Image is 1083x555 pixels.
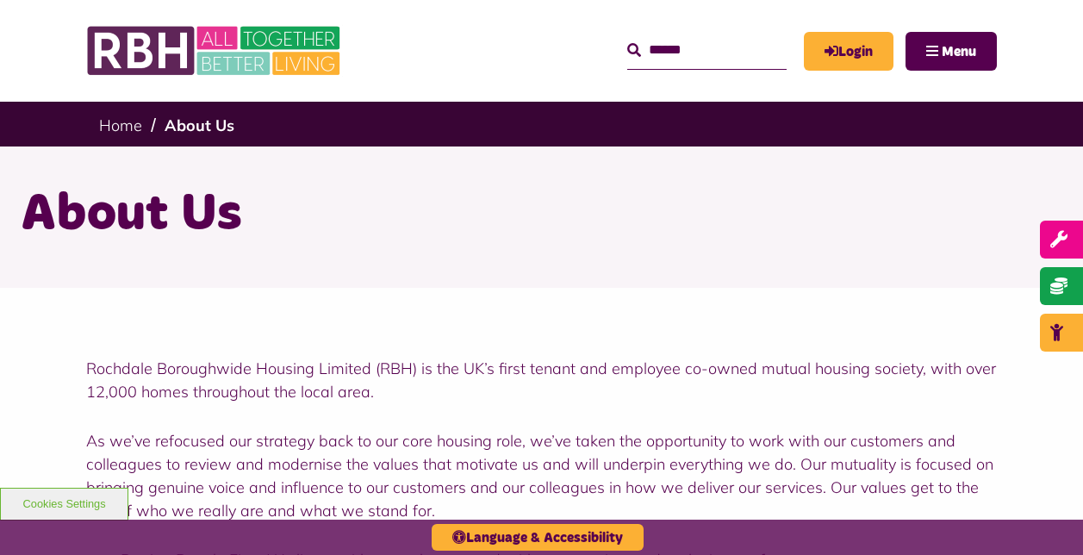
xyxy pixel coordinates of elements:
p: As we’ve refocused our strategy back to our core housing role, we’ve taken the opportunity to wor... [86,429,997,522]
img: RBH [86,17,345,84]
input: Search [627,32,787,69]
span: Menu [942,45,976,59]
button: Language & Accessibility [432,524,644,551]
h1: About Us [21,181,1063,248]
p: Rochdale Boroughwide Housing Limited (RBH) is the UK’s first tenant and employee co-owned mutual ... [86,357,997,403]
iframe: Netcall Web Assistant for live chat [1005,477,1083,555]
a: About Us [165,115,234,135]
a: MyRBH [804,32,893,71]
button: Navigation [906,32,997,71]
a: Home [99,115,142,135]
